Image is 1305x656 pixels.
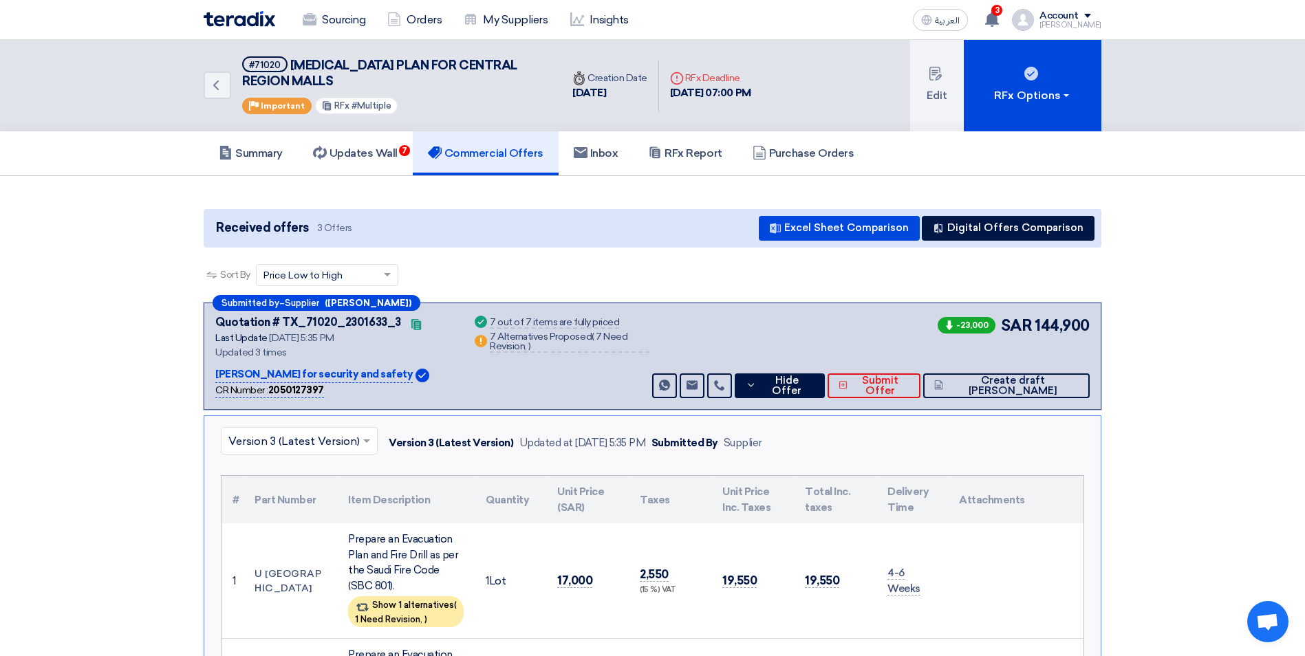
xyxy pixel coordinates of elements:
[923,373,1090,398] button: Create draft [PERSON_NAME]
[222,298,279,307] span: Submitted by
[204,131,298,175] a: Summary
[753,146,854,160] h5: Purchase Orders
[1012,9,1034,31] img: profile_test.png
[546,476,629,523] th: Unit Price (SAR)
[317,221,352,234] span: 3 Offers
[935,16,960,25] span: العربية
[572,71,647,85] div: Creation Date
[887,567,920,595] span: 4-6 Weeks
[528,340,531,352] span: )
[244,523,337,639] td: U [GEOGRAPHIC_DATA]
[1001,314,1033,337] span: SAR
[994,87,1072,104] div: RFx Options
[204,11,275,27] img: Teradix logo
[574,146,618,160] h5: Inbox
[220,267,250,282] span: Sort By
[794,476,876,523] th: Total Inc. taxes
[948,476,1083,523] th: Attachments
[475,523,546,639] td: Lot
[559,131,634,175] a: Inbox
[376,5,453,35] a: Orders
[711,476,794,523] th: Unit Price Inc. Taxes
[334,100,349,111] span: RFx
[475,476,546,523] th: Quantity
[285,298,319,307] span: Supplier
[1247,601,1288,642] a: Open chat
[670,85,751,101] div: [DATE] 07:00 PM
[249,61,281,69] div: #71020
[416,369,429,382] img: Verified Account
[325,298,411,307] b: ([PERSON_NAME])
[735,373,825,398] button: Hide Offer
[424,614,427,624] span: )
[292,5,376,35] a: Sourcing
[399,145,410,156] span: 7
[213,295,420,311] div: –
[633,131,737,175] a: RFx Report
[991,5,1002,16] span: 3
[268,384,324,396] b: 2050127397
[242,58,517,89] span: [MEDICAL_DATA] PLAN FOR CENTRAL REGION MALLS
[760,375,814,396] span: Hide Offer
[261,101,305,111] span: Important
[670,71,751,85] div: RFx Deadline
[947,375,1079,396] span: Create draft [PERSON_NAME]
[242,56,545,90] h5: EMERGENCY EVACUATION PLAN FOR CENTRAL REGION MALLS
[640,584,700,596] div: (15 %) VAT
[215,345,455,360] div: Updated 3 times
[640,567,669,582] span: 2,550
[1039,10,1079,22] div: Account
[805,573,839,588] span: 19,550
[851,375,909,396] span: Submit Offer
[219,146,283,160] h5: Summary
[389,435,514,451] div: Version 3 (Latest Version)
[913,9,968,31] button: العربية
[519,435,646,451] div: Updated at [DATE] 5:35 PM
[592,331,594,342] span: (
[486,575,489,587] span: 1
[651,435,718,451] div: Submitted By
[453,5,559,35] a: My Suppliers
[348,596,464,627] div: Show 1 alternatives
[244,476,337,523] th: Part Number
[722,573,757,588] span: 19,550
[490,332,649,353] div: 7 Alternatives Proposed
[352,100,391,111] span: #Multiple
[269,332,334,344] span: [DATE] 5:35 PM
[355,614,422,624] span: 1 Need Revision,
[828,373,920,398] button: Submit Offer
[557,573,592,588] span: 17,000
[724,435,762,451] div: Supplier
[337,476,475,523] th: Item Description
[215,383,324,398] div: CR Number :
[222,523,244,639] td: 1
[348,532,464,593] div: Prepare an Evacuation Plan and Fire Drill as per the Saudi Fire Code (SBC 801).
[876,476,948,523] th: Delivery Time
[215,314,401,331] div: Quotation # TX_71020_2301633_3
[490,331,627,352] span: 7 Need Revision,
[559,5,640,35] a: Insights
[216,219,309,237] span: Received offers
[215,367,413,383] p: [PERSON_NAME] for security and safety
[490,318,619,329] div: 7 out of 7 items are fully priced
[1039,21,1101,29] div: [PERSON_NAME]
[263,268,343,283] span: Price Low to High
[759,216,920,241] button: Excel Sheet Comparison
[964,40,1101,131] button: RFx Options
[313,146,398,160] h5: Updates Wall
[938,317,995,334] span: -23,000
[454,600,457,610] span: (
[648,146,722,160] h5: RFx Report
[222,476,244,523] th: #
[1035,314,1090,337] span: 144,900
[629,476,711,523] th: Taxes
[215,332,268,344] span: Last Update
[572,85,647,101] div: [DATE]
[413,131,559,175] a: Commercial Offers
[922,216,1094,241] button: Digital Offers Comparison
[737,131,870,175] a: Purchase Orders
[428,146,543,160] h5: Commercial Offers
[910,40,964,131] button: Edit
[298,131,413,175] a: Updates Wall7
